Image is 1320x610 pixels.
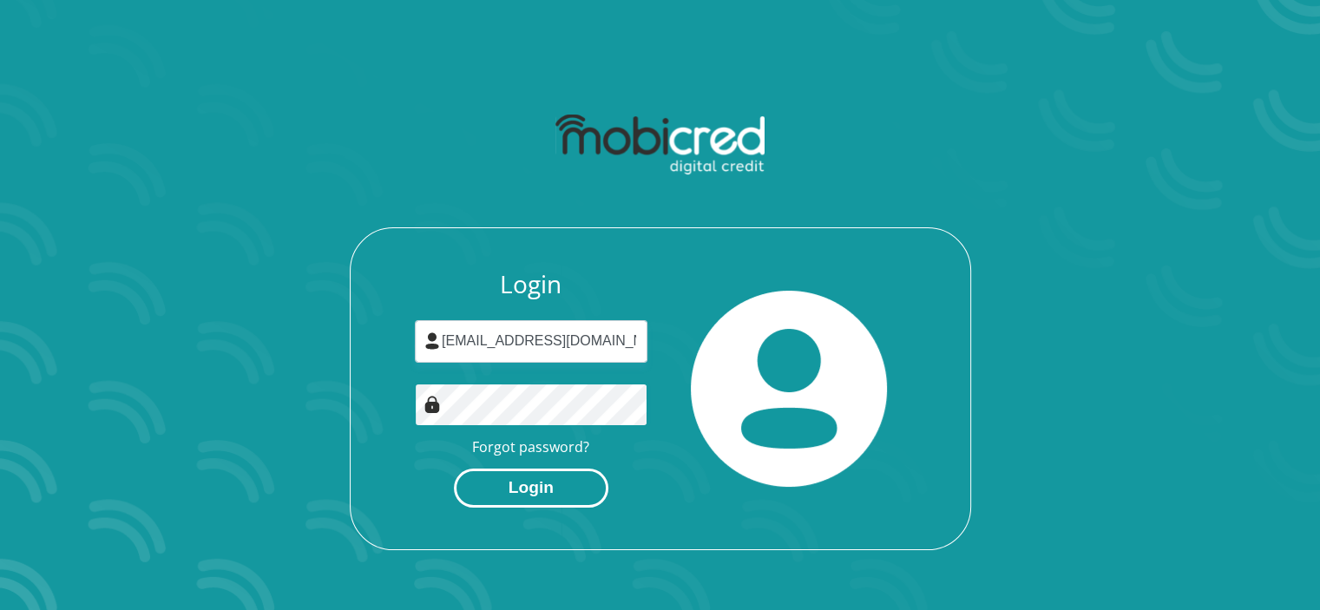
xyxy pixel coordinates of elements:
[555,115,765,175] img: mobicred logo
[415,320,647,363] input: Username
[424,332,441,350] img: user-icon image
[415,270,647,299] h3: Login
[454,469,608,508] button: Login
[472,437,589,456] a: Forgot password?
[424,396,441,413] img: Image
